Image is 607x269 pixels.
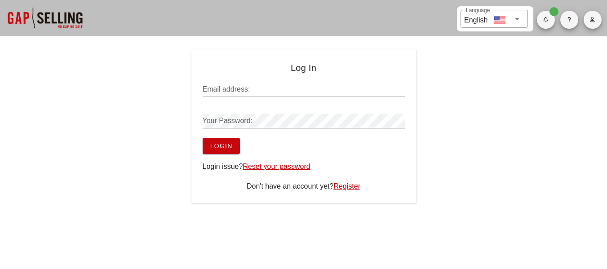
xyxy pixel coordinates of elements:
[333,182,360,190] a: Register
[549,7,558,16] span: Badge
[203,161,405,172] div: Login issue?
[210,142,233,150] span: Login
[203,138,240,154] button: Login
[203,181,405,192] div: Don't have an account yet?
[464,13,487,26] div: English
[466,7,490,14] label: Language
[461,10,528,28] div: LanguageEnglish
[203,61,405,75] h4: Log In
[243,163,310,170] a: Reset your password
